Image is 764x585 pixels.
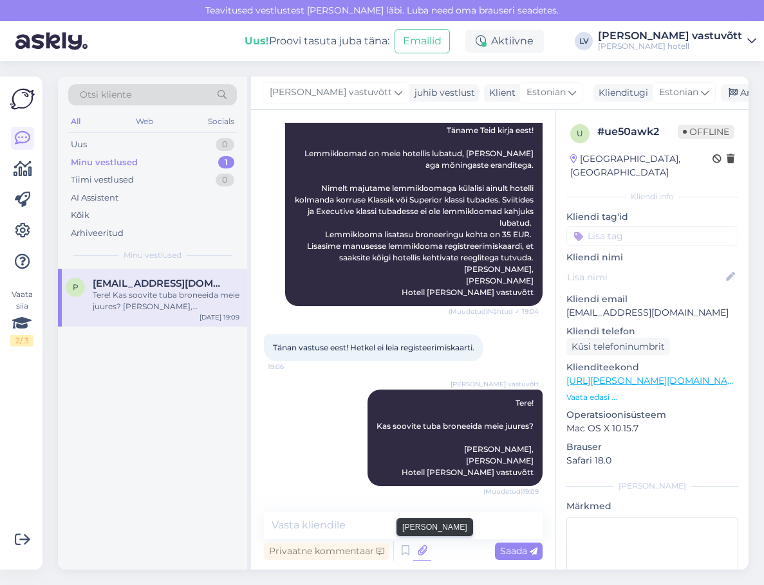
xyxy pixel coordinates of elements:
div: LV [575,32,593,50]
div: [DATE] 19:09 [200,312,239,322]
span: Estonian [526,85,566,100]
p: Märkmed [566,500,738,513]
p: Kliendi tag'id [566,210,738,224]
span: u [577,129,583,138]
span: [PERSON_NAME] vastuvõtt [270,85,392,100]
div: 0 [216,174,234,186]
p: Kliendi email [566,292,738,306]
div: juhib vestlust [409,86,475,100]
span: [PERSON_NAME] vastuvõtt [451,379,539,389]
div: Tiimi vestlused [71,174,134,186]
span: (Muudetud) 19:09 [483,487,539,496]
span: Offline [678,125,734,139]
div: [PERSON_NAME] [566,480,738,492]
span: Minu vestlused [124,249,182,261]
div: # ue50awk2 [597,124,678,139]
p: Kliendi telefon [566,325,738,338]
div: Socials [205,113,237,130]
p: Brauser [566,440,738,454]
div: All [68,113,83,130]
div: Kõik [71,209,89,222]
div: Privaatne kommentaar [264,543,389,560]
div: [GEOGRAPHIC_DATA], [GEOGRAPHIC_DATA] [570,152,713,179]
div: Tere! Kas soovite tuba broneeida meie juures? [PERSON_NAME], [PERSON_NAME] Hotell [PERSON_NAME] v... [93,289,239,312]
div: [PERSON_NAME] hotell [598,41,742,51]
div: Uus [71,138,87,151]
div: Klienditugi [593,86,648,100]
div: Aktiivne [465,30,544,53]
span: Estonian [659,85,698,100]
span: pikkorlauren@gmail.com [93,278,227,289]
p: Kliendi nimi [566,251,738,264]
button: Emailid [395,29,450,53]
div: Minu vestlused [71,156,138,169]
div: 2 / 3 [10,335,33,346]
span: (Muudetud) Nähtud ✓ 19:04 [449,307,539,316]
input: Lisa nimi [567,270,723,284]
div: Kliendi info [566,191,738,203]
div: [PERSON_NAME] vastuvõtt [598,31,742,41]
b: Uus! [245,35,269,47]
div: AI Assistent [71,192,118,204]
div: Küsi telefoninumbrit [566,338,670,355]
a: [PERSON_NAME] vastuvõtt[PERSON_NAME] hotell [598,31,756,51]
span: Otsi kliente [80,88,131,102]
div: Proovi tasuta juba täna: [245,33,389,49]
span: Tänan vastuse eest! Hetkel ei leia registeerimiskaarti. [273,343,474,352]
div: Klient [484,86,516,100]
div: 0 [216,138,234,151]
div: Arhiveeritud [71,227,124,240]
p: Mac OS X 10.15.7 [566,422,738,435]
div: Vaata siia [10,289,33,346]
div: Web [133,113,156,130]
img: Askly Logo [10,87,35,111]
p: Vaata edasi ... [566,392,738,403]
span: 19:06 [268,362,316,372]
div: 1 [218,156,234,169]
p: Klienditeekond [566,361,738,374]
span: p [73,282,79,292]
small: [PERSON_NAME] [402,521,467,533]
p: Operatsioonisüsteem [566,408,738,422]
p: Safari 18.0 [566,454,738,467]
span: Saada [500,545,537,557]
p: [EMAIL_ADDRESS][DOMAIN_NAME] [566,306,738,319]
input: Lisa tag [566,226,738,246]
